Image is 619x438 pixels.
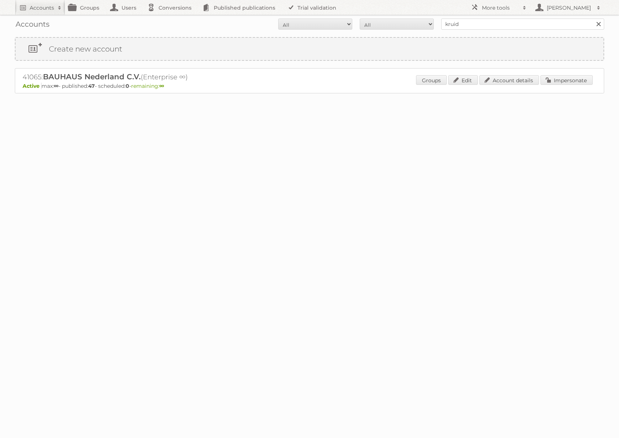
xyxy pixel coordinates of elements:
strong: ∞ [54,83,59,89]
h2: Accounts [30,4,54,11]
h2: 41065: (Enterprise ∞) [23,72,282,82]
a: Account details [479,75,539,85]
a: Edit [448,75,478,85]
span: BAUHAUS Nederland C.V. [43,72,141,81]
span: Active [23,83,41,89]
h2: [PERSON_NAME] [545,4,593,11]
a: Groups [416,75,447,85]
p: max: - published: - scheduled: - [23,83,596,89]
h2: More tools [482,4,519,11]
a: Impersonate [540,75,593,85]
span: remaining: [131,83,164,89]
strong: ∞ [159,83,164,89]
strong: 47 [88,83,95,89]
a: Create new account [16,38,603,60]
strong: 0 [126,83,129,89]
